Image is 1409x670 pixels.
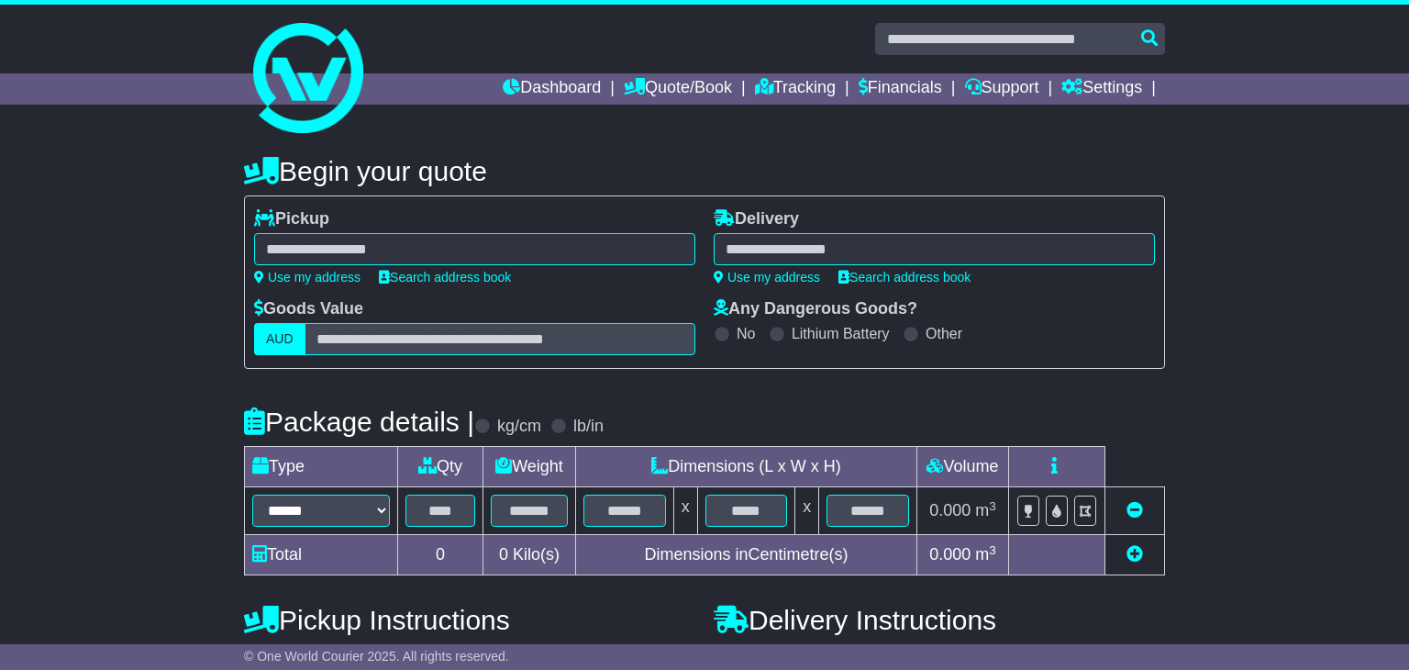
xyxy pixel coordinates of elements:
label: No [737,325,755,342]
label: lb/in [573,417,604,437]
a: Use my address [254,270,361,285]
h4: Delivery Instructions [714,605,1165,635]
h4: Pickup Instructions [244,605,695,635]
label: Lithium Battery [792,325,890,342]
label: Goods Value [254,299,363,319]
td: Volume [916,447,1008,487]
h4: Package details | [244,407,474,437]
td: Dimensions (L x W x H) [575,447,916,487]
td: Total [245,535,398,575]
a: Add new item [1126,545,1143,564]
a: Search address book [838,270,971,285]
span: m [975,501,996,519]
a: Use my address [714,270,820,285]
a: Dashboard [503,73,601,105]
label: Other [926,325,962,342]
a: Search address book [379,270,511,285]
td: Dimensions in Centimetre(s) [575,535,916,575]
h4: Begin your quote [244,156,1165,186]
a: Support [965,73,1039,105]
td: x [673,487,697,535]
span: m [975,545,996,564]
span: 0 [499,545,508,564]
a: Tracking [755,73,836,105]
a: Remove this item [1126,501,1143,519]
label: AUD [254,323,305,355]
a: Financials [859,73,942,105]
sup: 3 [989,499,996,513]
td: x [795,487,819,535]
span: 0.000 [929,545,971,564]
label: Delivery [714,209,799,229]
td: Type [245,447,398,487]
label: kg/cm [497,417,541,437]
span: 0.000 [929,501,971,519]
span: © One World Courier 2025. All rights reserved. [244,649,509,664]
a: Quote/Book [624,73,732,105]
label: Pickup [254,209,329,229]
td: Kilo(s) [483,535,576,575]
td: Weight [483,447,576,487]
td: 0 [398,535,483,575]
sup: 3 [989,543,996,557]
td: Qty [398,447,483,487]
label: Any Dangerous Goods? [714,299,917,319]
a: Settings [1061,73,1142,105]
